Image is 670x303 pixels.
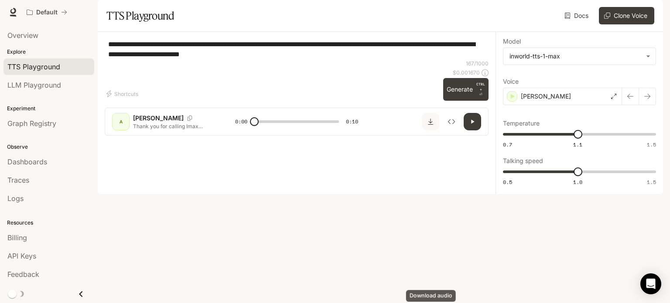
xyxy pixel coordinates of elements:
[105,87,142,101] button: Shortcuts
[184,116,196,121] button: Copy Voice ID
[406,290,456,302] div: Download audio
[133,123,214,130] p: Thank you for calling Imax Health Services and Management Corp.. Para Español, Presione el uno. F...
[503,120,540,126] p: Temperature
[503,158,543,164] p: Talking speed
[443,78,489,101] button: GenerateCTRL +⏎
[133,114,184,123] p: [PERSON_NAME]
[640,273,661,294] div: Open Intercom Messenger
[235,117,247,126] span: 0:00
[599,7,654,24] button: Clone Voice
[647,141,656,148] span: 1.5
[503,178,512,186] span: 0.5
[647,178,656,186] span: 1.5
[563,7,592,24] a: Docs
[573,141,582,148] span: 1.1
[521,92,571,101] p: [PERSON_NAME]
[346,117,358,126] span: 0:10
[106,7,174,24] h1: TTS Playground
[114,115,128,129] div: A
[503,48,656,65] div: inworld-tts-1-max
[422,113,439,130] button: Download audio
[503,78,519,85] p: Voice
[503,141,512,148] span: 0.7
[573,178,582,186] span: 1.0
[466,60,489,67] p: 167 / 1000
[509,52,642,61] div: inworld-tts-1-max
[23,3,71,21] button: All workspaces
[453,69,480,76] p: $ 0.001670
[503,38,521,44] p: Model
[443,113,460,130] button: Inspect
[36,9,58,16] p: Default
[476,82,485,92] p: CTRL +
[476,82,485,97] p: ⏎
